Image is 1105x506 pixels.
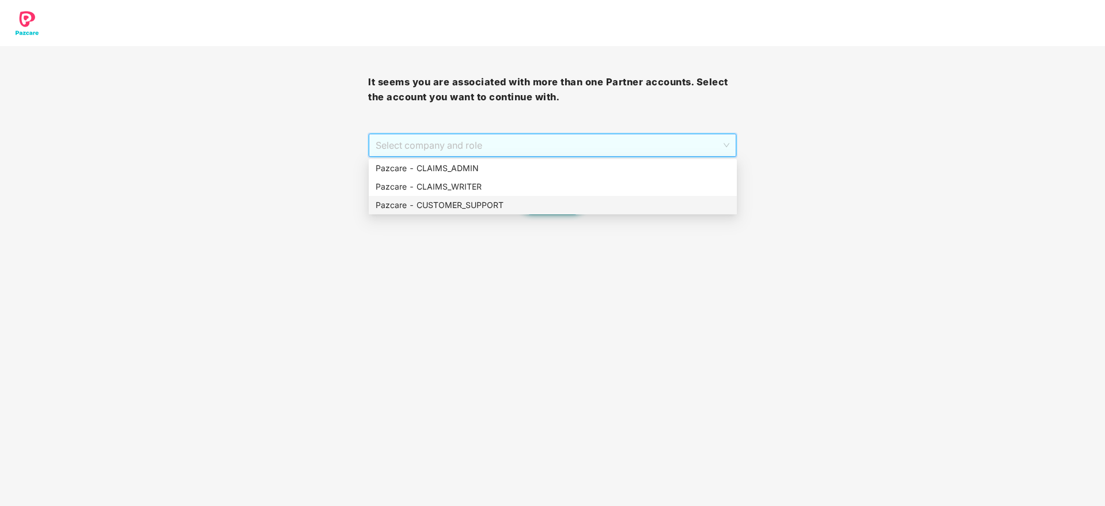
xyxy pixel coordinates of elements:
div: Pazcare - CLAIMS_WRITER [369,178,737,196]
div: Pazcare - CLAIMS_ADMIN [376,162,730,175]
h3: It seems you are associated with more than one Partner accounts. Select the account you want to c... [368,75,736,104]
div: Pazcare - CUSTOMER_SUPPORT [369,196,737,214]
div: Pazcare - CLAIMS_WRITER [376,180,730,193]
span: Select company and role [376,134,729,156]
div: Pazcare - CLAIMS_ADMIN [369,159,737,178]
div: Pazcare - CUSTOMER_SUPPORT [376,199,730,212]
